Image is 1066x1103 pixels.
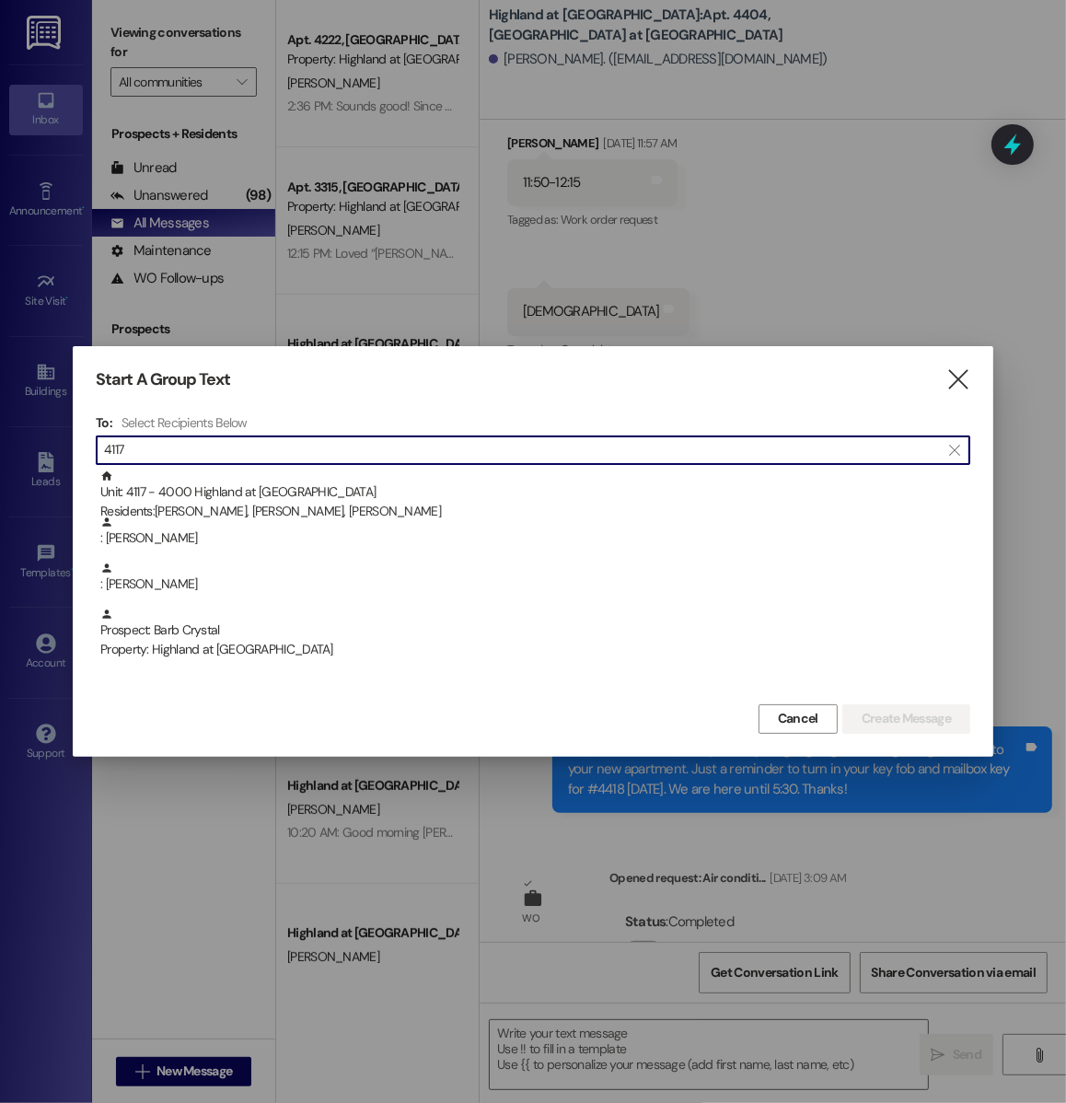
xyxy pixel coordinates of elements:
div: : [PERSON_NAME] [100,516,970,548]
div: Prospect: Barb CrystalProperty: Highland at [GEOGRAPHIC_DATA] [96,608,970,654]
div: Property: Highland at [GEOGRAPHIC_DATA] [100,640,970,659]
span: Create Message [862,709,951,728]
i:  [945,370,970,389]
div: : [PERSON_NAME] [96,562,970,608]
div: Prospect: Barb Crystal [100,608,970,660]
h3: To: [96,414,112,431]
div: : [PERSON_NAME] [100,562,970,594]
span: Cancel [778,709,818,728]
div: : [PERSON_NAME] [96,516,970,562]
button: Create Message [842,704,970,734]
i:  [949,443,959,458]
div: Residents: [PERSON_NAME], [PERSON_NAME], [PERSON_NAME] [100,502,970,521]
button: Clear text [940,436,969,464]
h4: Select Recipients Below [122,414,248,431]
div: Unit: 4117 - 4000 Highland at [GEOGRAPHIC_DATA]Residents:[PERSON_NAME], [PERSON_NAME], [PERSON_NAME] [96,470,970,516]
div: Unit: 4117 - 4000 Highland at [GEOGRAPHIC_DATA] [100,470,970,522]
h3: Start A Group Text [96,369,230,390]
button: Cancel [759,704,838,734]
input: Search for any contact or apartment [104,437,940,463]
